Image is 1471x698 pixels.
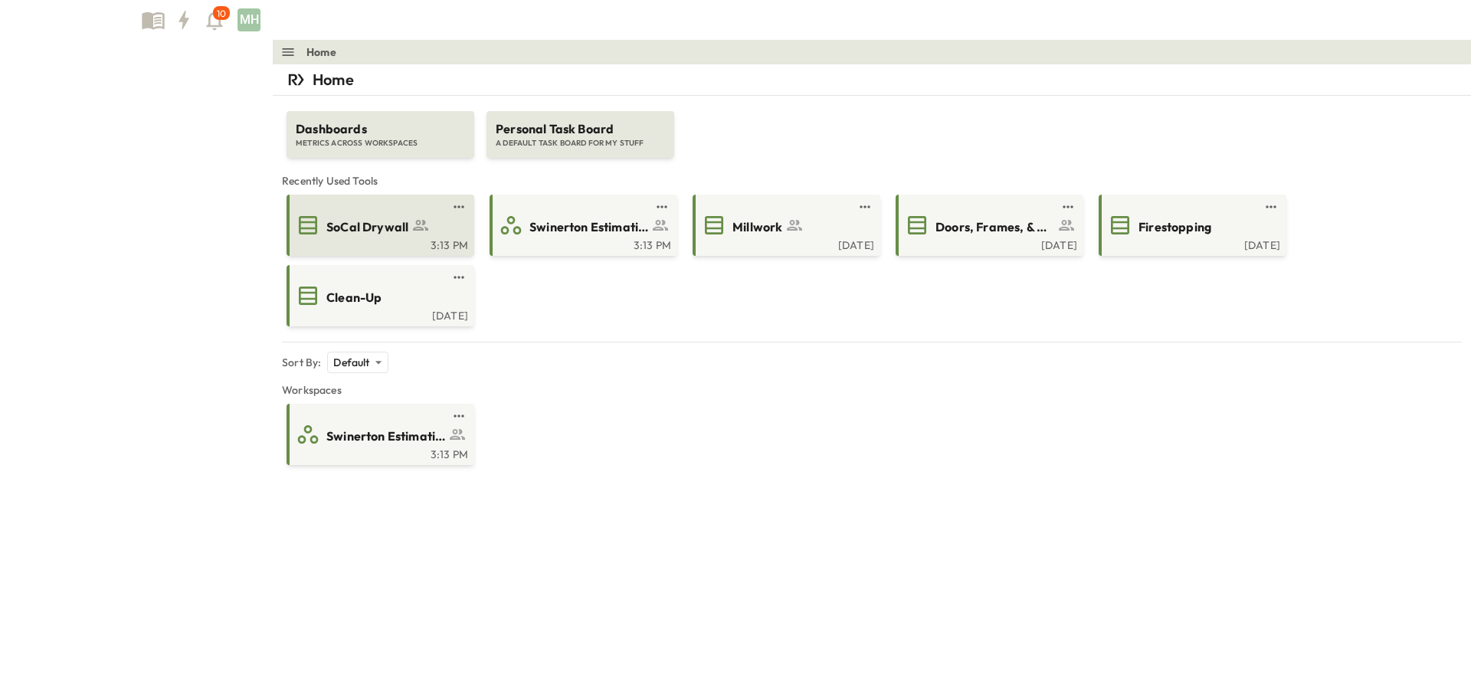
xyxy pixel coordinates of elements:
[238,8,260,31] div: MH
[856,198,874,216] button: test
[217,8,226,20] p: 10
[496,120,665,138] span: Personal Task Board
[935,218,1054,236] span: Doors, Frames, & Hardware
[1059,198,1077,216] button: test
[290,422,468,447] a: Swinerton Estimating
[290,308,468,320] a: [DATE]
[326,218,408,236] span: SoCal Drywall
[485,96,676,158] a: Personal Task BoardA DEFAULT TASK BOARD FOR MY STUFF
[18,4,136,36] img: 6c363589ada0b36f064d841b69d3a419a338230e66bb0a533688fa5cc3e9e735.png
[333,355,369,370] p: Default
[732,218,782,236] span: Millwork
[450,407,468,425] button: test
[493,238,671,250] a: 3:13 PM
[282,173,1462,188] span: Recently Used Tools
[899,213,1077,238] a: Doors, Frames, & Hardware
[1138,218,1211,236] span: Firestopping
[290,213,468,238] a: SoCal Drywall
[306,44,346,60] nav: breadcrumbs
[493,213,671,238] a: Swinerton Estimating
[327,352,388,373] div: Default
[326,289,382,306] span: Clean-Up
[290,283,468,308] a: Clean-Up
[326,428,445,445] span: Swinerton Estimating
[306,44,336,60] a: Home
[696,238,874,250] a: [DATE]
[653,198,671,216] button: test
[290,238,468,250] a: 3:13 PM
[899,238,1077,250] a: [DATE]
[296,120,465,138] span: Dashboards
[282,382,1462,398] span: Workspaces
[1262,198,1280,216] button: test
[529,218,648,236] span: Swinerton Estimating
[496,138,665,149] span: A DEFAULT TASK BOARD FOR MY STUFF
[236,7,262,33] button: MH
[290,447,468,459] a: 3:13 PM
[450,198,468,216] button: test
[1102,238,1280,250] a: [DATE]
[450,268,468,287] button: test
[696,213,874,238] a: Millwork
[296,138,465,149] span: METRICS ACROSS WORKSPACES
[313,69,354,90] p: Home
[282,355,321,370] p: Sort By:
[285,96,476,158] a: DashboardsMETRICS ACROSS WORKSPACES
[1102,213,1280,238] a: Firestopping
